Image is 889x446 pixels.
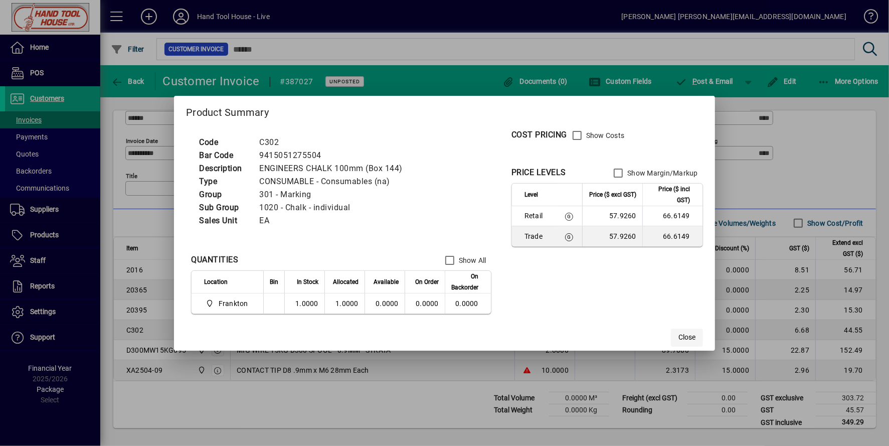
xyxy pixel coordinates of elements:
[374,276,399,287] span: Available
[415,276,439,287] span: On Order
[254,175,415,188] td: CONSUMABLE - Consumables (na)
[254,149,415,162] td: 9415051275504
[584,130,625,140] label: Show Costs
[589,189,636,200] span: Price ($ excl GST)
[204,298,252,310] span: Frankton
[333,276,359,287] span: Allocated
[254,201,415,214] td: 1020 - Chalk - individual
[194,214,254,227] td: Sales Unit
[194,149,254,162] td: Bar Code
[649,184,690,206] span: Price ($ incl GST)
[451,271,478,293] span: On Backorder
[671,329,703,347] button: Close
[324,293,365,314] td: 1.0000
[297,276,318,287] span: In Stock
[524,231,551,241] span: Trade
[174,96,715,125] h2: Product Summary
[511,129,567,141] div: COST PRICING
[204,276,228,287] span: Location
[254,162,415,175] td: ENGINEERS CHALK 100mm (Box 144)
[194,175,254,188] td: Type
[511,167,566,179] div: PRICE LEVELS
[191,254,238,266] div: QUANTITIES
[284,293,324,314] td: 1.0000
[678,332,695,343] span: Close
[254,214,415,227] td: EA
[625,168,698,178] label: Show Margin/Markup
[457,255,486,265] label: Show All
[524,211,551,221] span: Retail
[194,188,254,201] td: Group
[194,136,254,149] td: Code
[254,136,415,149] td: C302
[582,206,642,226] td: 57.9260
[219,299,248,309] span: Frankton
[582,226,642,246] td: 57.9260
[524,189,538,200] span: Level
[194,162,254,175] td: Description
[642,206,702,226] td: 66.6149
[445,293,491,314] td: 0.0000
[270,276,278,287] span: Bin
[416,300,439,308] span: 0.0000
[365,293,405,314] td: 0.0000
[194,201,254,214] td: Sub Group
[254,188,415,201] td: 301 - Marking
[642,226,702,246] td: 66.6149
